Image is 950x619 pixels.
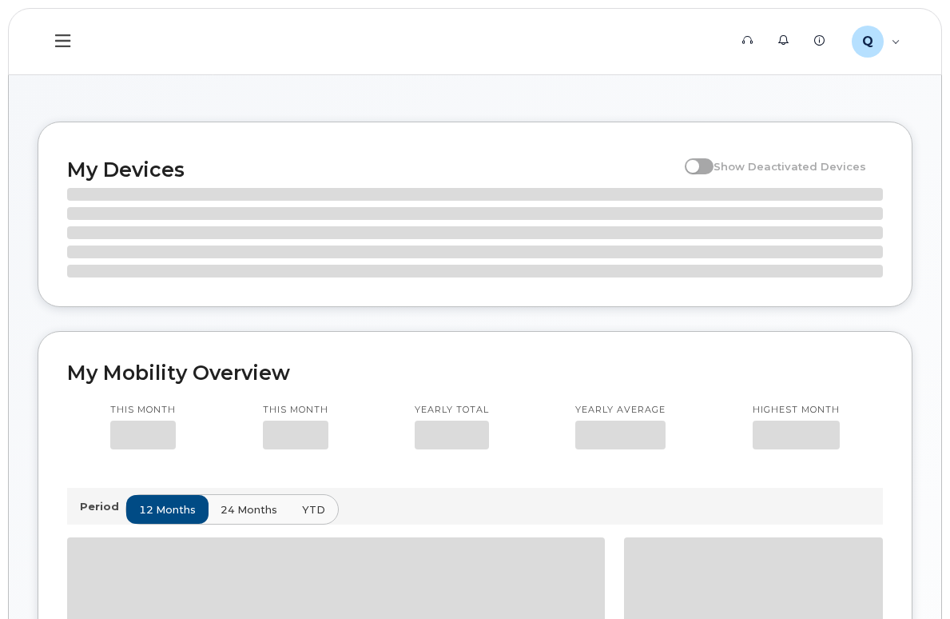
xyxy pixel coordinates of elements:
p: Highest month [753,404,840,417]
span: 24 months [221,502,277,517]
p: Period [80,499,125,514]
input: Show Deactivated Devices [685,151,698,164]
p: This month [110,404,176,417]
p: Yearly total [415,404,489,417]
p: Yearly average [575,404,666,417]
h2: My Devices [67,158,677,182]
h2: My Mobility Overview [67,361,883,385]
span: YTD [302,502,325,517]
p: This month [263,404,328,417]
span: Show Deactivated Devices [713,160,866,173]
